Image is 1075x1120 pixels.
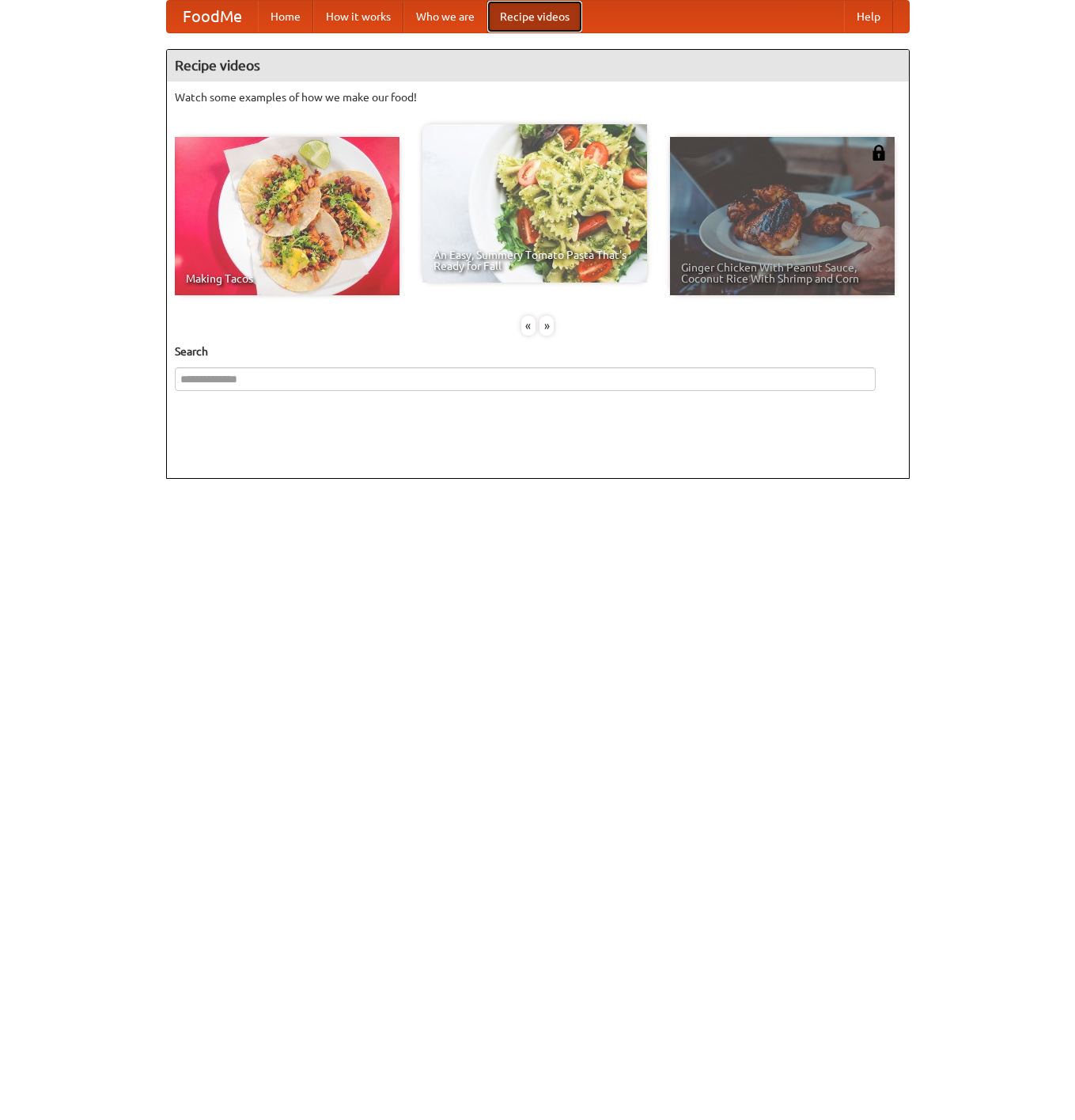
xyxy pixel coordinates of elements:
p: Watch some examples of how we make our food! [175,89,901,105]
div: « [521,316,536,336]
a: Making Tacos [175,137,399,295]
a: FoodMe [167,1,258,32]
a: How it works [313,1,403,32]
span: Making Tacos [186,273,388,284]
img: 483408.png [871,145,887,161]
a: Help [844,1,893,32]
div: » [539,316,554,336]
h5: Search [175,344,901,359]
h4: Recipe videos [167,50,909,82]
a: Home [258,1,313,32]
a: An Easy, Summery Tomato Pasta That's Ready for Fall [422,124,647,283]
span: An Easy, Summery Tomato Pasta That's Ready for Fall [433,249,636,271]
a: Recipe videos [487,1,582,32]
a: Who we are [403,1,487,32]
